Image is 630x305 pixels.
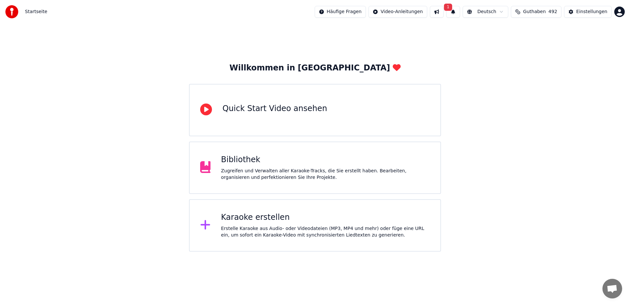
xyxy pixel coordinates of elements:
[602,279,622,298] div: Chat öffnen
[221,225,430,238] div: Erstelle Karaoke aus Audio- oder Videodateien (MP3, MP4 und mehr) oder füge eine URL ein, um sofo...
[576,9,607,15] div: Einstellungen
[221,212,430,223] div: Karaoke erstellen
[222,104,327,114] div: Quick Start Video ansehen
[221,155,430,165] div: Bibliothek
[25,9,47,15] span: Startseite
[315,6,366,18] button: Häufige Fragen
[564,6,612,18] button: Einstellungen
[5,5,18,18] img: youka
[368,6,427,18] button: Video-Anleitungen
[229,63,400,73] div: Willkommen in [GEOGRAPHIC_DATA]
[446,6,460,18] button: 1
[523,9,546,15] span: Guthaben
[25,9,47,15] nav: breadcrumb
[548,9,557,15] span: 492
[221,168,430,181] div: Zugreifen und Verwalten aller Karaoke-Tracks, die Sie erstellt haben. Bearbeiten, organisieren un...
[511,6,561,18] button: Guthaben492
[444,4,452,11] span: 1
